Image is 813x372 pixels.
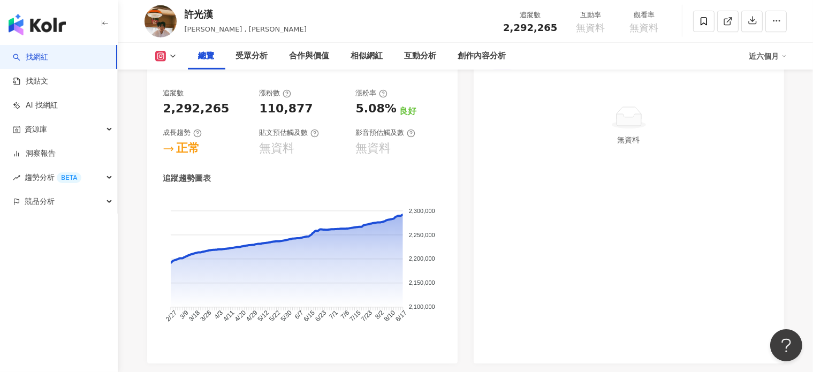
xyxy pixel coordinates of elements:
[13,174,20,181] span: rise
[57,172,81,183] div: BETA
[245,309,259,323] tspan: 4/29
[408,232,435,238] tspan: 2,250,000
[394,309,408,323] tspan: 8/17
[178,309,190,321] tspan: 3/9
[494,134,764,146] div: 無資料
[313,309,328,323] tspan: 6/23
[356,140,391,157] div: 無資料
[503,22,557,33] span: 2,292,265
[624,10,665,20] div: 觀看率
[145,5,177,37] img: KOL Avatar
[302,309,316,323] tspan: 6/15
[503,10,557,20] div: 追蹤數
[458,50,506,63] div: 創作內容分析
[256,309,270,323] tspan: 5/12
[356,88,387,98] div: 漲粉率
[185,25,307,33] span: [PERSON_NAME] , [PERSON_NAME]
[187,309,201,323] tspan: 3/18
[163,128,202,138] div: 成長趨勢
[25,117,47,141] span: 資源庫
[233,309,247,323] tspan: 4/20
[260,101,313,117] div: 110,877
[290,50,330,63] div: 合作與價值
[359,309,374,323] tspan: 7/23
[408,304,435,310] tspan: 2,100,000
[279,309,293,323] tspan: 5/30
[177,140,200,157] div: 正常
[163,88,184,98] div: 追蹤數
[163,173,211,184] div: 追蹤趨勢圖表
[13,52,48,63] a: search找網紅
[408,208,435,214] tspan: 2,300,000
[222,309,236,323] tspan: 4/11
[571,10,611,20] div: 互動率
[356,101,397,117] div: 5.08%
[374,309,385,321] tspan: 8/2
[25,189,55,214] span: 競品分析
[260,140,295,157] div: 無資料
[408,280,435,286] tspan: 2,150,000
[13,100,58,111] a: AI 找網紅
[328,309,339,321] tspan: 7/1
[339,309,351,321] tspan: 7/6
[576,22,605,33] span: 無資料
[199,309,213,323] tspan: 3/26
[405,50,437,63] div: 互動分析
[260,128,319,138] div: 貼文預估觸及數
[399,105,416,117] div: 良好
[164,309,178,323] tspan: 2/27
[199,50,215,63] div: 總覽
[25,165,81,189] span: 趨勢分析
[382,309,397,323] tspan: 8/10
[185,7,307,21] div: 許光漢
[630,22,659,33] span: 無資料
[351,50,383,63] div: 相似網紅
[9,14,66,35] img: logo
[13,76,48,87] a: 找貼文
[236,50,268,63] div: 受眾分析
[408,256,435,262] tspan: 2,200,000
[260,88,291,98] div: 漲粉數
[13,148,56,159] a: 洞察報告
[749,48,787,65] div: 近六個月
[163,101,230,117] div: 2,292,265
[212,309,224,321] tspan: 4/3
[356,128,415,138] div: 影音預估觸及數
[348,309,362,323] tspan: 7/15
[268,309,282,323] tspan: 5/22
[770,329,802,361] iframe: Help Scout Beacon - Open
[293,309,305,321] tspan: 6/7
